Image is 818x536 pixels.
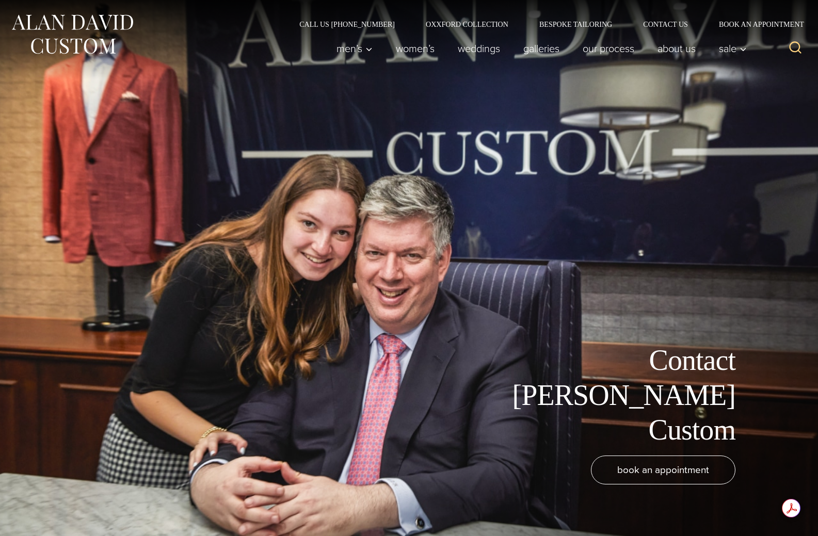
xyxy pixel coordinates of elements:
span: book an appointment [617,462,709,477]
a: Our Process [571,38,646,59]
a: Book an Appointment [703,21,808,28]
a: Contact Us [628,21,703,28]
button: View Search Form [783,36,808,61]
a: weddings [446,38,512,59]
nav: Primary Navigation [325,38,752,59]
a: Galleries [512,38,571,59]
a: Women’s [384,38,446,59]
span: Men’s [336,43,373,54]
a: Call Us [PHONE_NUMBER] [284,21,410,28]
h1: Contact [PERSON_NAME] Custom [503,343,735,447]
img: Alan David Custom [10,11,134,57]
a: Oxxford Collection [410,21,524,28]
a: book an appointment [591,456,735,484]
a: Bespoke Tailoring [524,21,628,28]
span: Sale [719,43,747,54]
a: About Us [646,38,708,59]
nav: Secondary Navigation [284,21,808,28]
